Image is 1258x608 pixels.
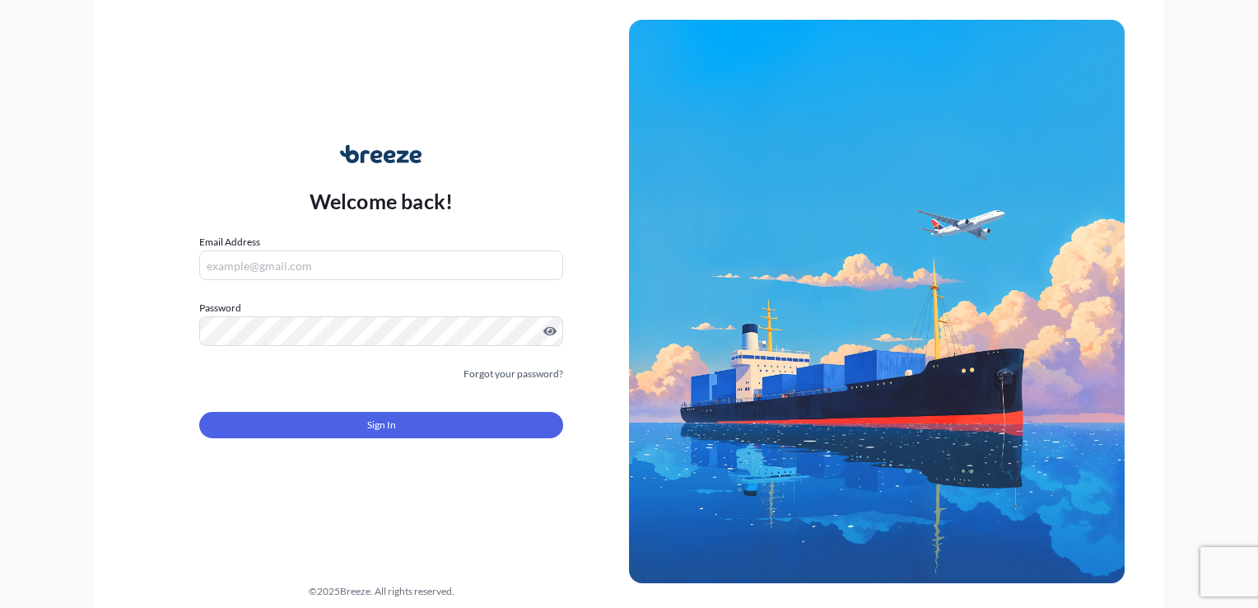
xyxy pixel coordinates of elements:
label: Email Address [199,234,260,250]
label: Password [199,300,563,316]
div: © 2025 Breeze. All rights reserved. [133,583,629,600]
input: example@gmail.com [199,250,563,280]
button: Show password [543,325,557,338]
span: Sign In [367,417,396,433]
button: Sign In [199,412,563,438]
p: Welcome back! [310,188,454,214]
img: Ship illustration [629,20,1125,583]
a: Forgot your password? [464,366,563,382]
